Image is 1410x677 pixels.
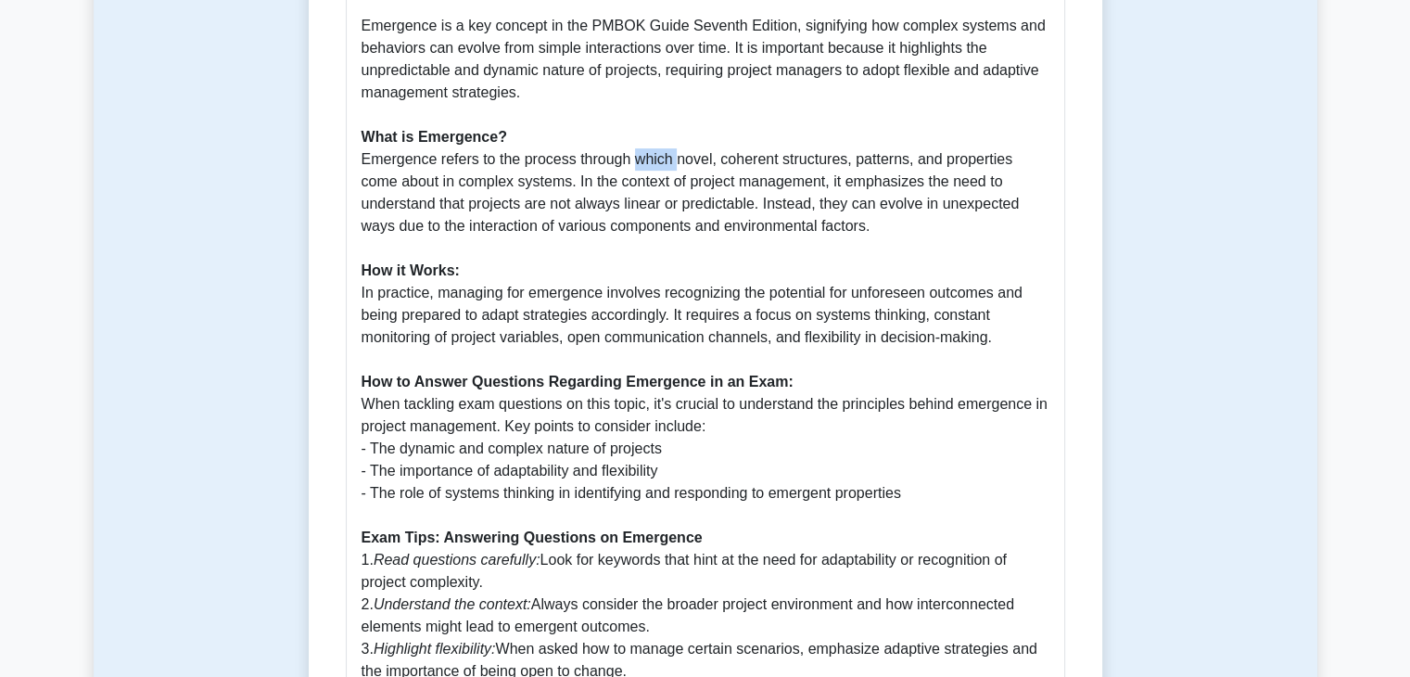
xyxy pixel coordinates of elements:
i: Highlight flexibility: [374,641,496,657]
b: How to Answer Questions Regarding Emergence in an Exam: [362,374,794,390]
i: Read questions carefully: [374,552,540,568]
b: Exam Tips: Answering Questions on Emergence [362,530,703,545]
b: What is Emergence? [362,129,507,145]
b: How it Works: [362,262,460,278]
i: Understand the context: [374,596,531,612]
